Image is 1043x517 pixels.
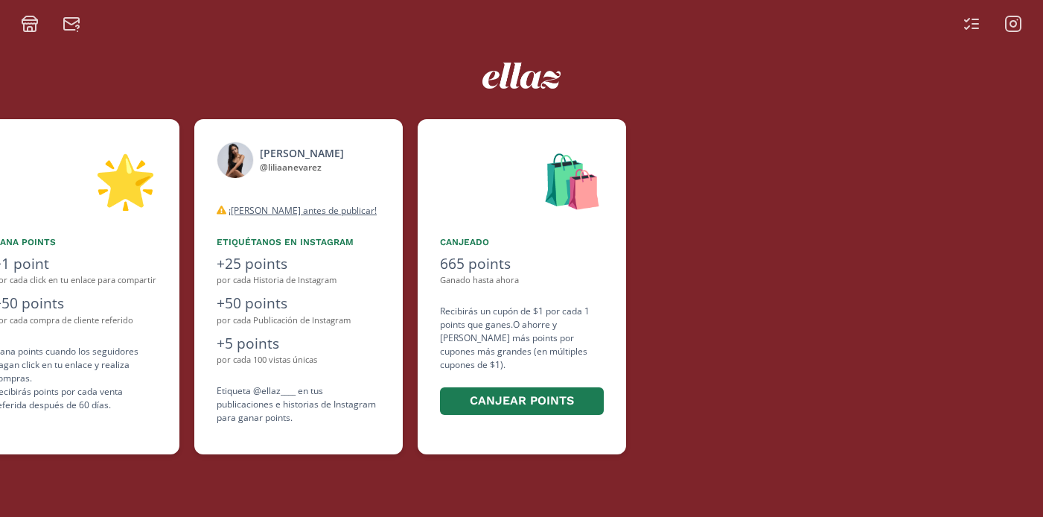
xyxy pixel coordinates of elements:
div: Canjeado [440,235,604,249]
div: Recibirás un cupón de $1 por cada 1 points que ganes. O ahorre y [PERSON_NAME] más points por cup... [440,305,604,417]
div: @ liliaanevarez [260,161,344,174]
div: [PERSON_NAME] [260,145,344,161]
img: ew9eVGDHp6dD [482,63,561,89]
div: +5 points [217,333,380,355]
button: Canjear points [440,387,604,415]
u: ¡[PERSON_NAME] antes de publicar! [229,204,377,217]
div: +50 points [217,293,380,314]
div: Etiqueta @ellaz____ en tus publicaciones e historias de Instagram para ganar points. [217,384,380,425]
div: Ganado hasta ahora [440,274,604,287]
div: por cada 100 vistas únicas [217,354,380,367]
div: por cada Publicación de Instagram [217,314,380,327]
div: por cada Historia de Instagram [217,274,380,287]
div: +25 points [217,253,380,275]
div: 🛍️ [440,142,604,218]
div: 665 points [440,253,604,275]
img: 472866662_2015896602243155_15014156077129679_n.jpg [217,142,254,179]
div: Etiquétanos en Instagram [217,235,380,249]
